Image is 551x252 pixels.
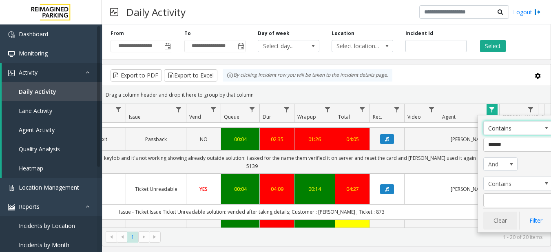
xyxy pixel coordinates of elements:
span: Page 1 [127,232,138,243]
span: Toggle popup [236,40,245,52]
a: Wrapup Filter Menu [322,104,333,115]
label: From [111,30,124,37]
a: Agent Activity [2,120,102,139]
div: Data table [102,104,551,228]
img: pageIcon [110,2,118,22]
a: 02:35 [265,135,289,143]
label: To [184,30,191,37]
span: NO [200,136,208,143]
img: 'icon' [8,70,15,76]
a: 04:27 [340,185,365,193]
button: Clear [483,212,517,230]
a: Agent Filter Menu [487,104,498,115]
a: Video Filter Menu [426,104,437,115]
img: 'icon' [8,204,15,210]
img: infoIcon.svg [227,72,233,79]
div: By clicking Incident row you will be taken to the incident details page. [223,69,392,82]
span: Agent [442,113,456,120]
span: Incidents by Location [19,222,75,230]
a: Daily Activity [2,82,102,101]
kendo-pager-info: 1 - 20 of 20 items [166,234,542,241]
label: Incident Id [405,30,433,37]
span: Wrapup [297,113,316,120]
a: Passback [131,135,181,143]
a: Lane Activity [2,101,102,120]
span: Daily Activity [19,88,56,95]
a: YES [191,185,216,193]
button: Export to Excel [164,69,217,82]
span: Video [407,113,421,120]
a: Heatmap [2,159,102,178]
a: 00:14 [299,185,330,193]
a: 04:05 [340,135,365,143]
a: Lane Filter Menu [113,104,124,115]
img: 'icon' [8,51,15,57]
a: 00:04 [226,135,254,143]
span: Activity [19,69,38,76]
a: Vend Filter Menu [208,104,219,115]
button: Select [480,40,506,52]
span: Dashboard [19,30,48,38]
a: Dur Filter Menu [281,104,292,115]
img: 'icon' [8,31,15,38]
a: 04:09 [265,185,289,193]
span: Dur [263,113,271,120]
span: Contains [484,177,538,190]
span: Rec. [373,113,382,120]
img: 'icon' [8,185,15,191]
a: [PERSON_NAME] [444,135,494,143]
a: Quality Analysis [2,139,102,159]
span: Heatmap [19,164,43,172]
span: Incidents by Month [19,241,69,249]
a: Ticket Unreadable [131,185,181,193]
span: Vend [189,113,201,120]
a: Parker Filter Menu [525,104,536,115]
span: Queue [224,113,239,120]
a: Logout [513,8,541,16]
span: Total [338,113,350,120]
a: Rec. Filter Menu [392,104,403,115]
span: And [484,158,511,171]
div: Drag a column header and drop it here to group by that column [102,88,551,102]
span: Toggle popup [163,40,172,52]
span: Contains [484,122,538,135]
label: Location [332,30,354,37]
span: Select location... [332,40,381,52]
a: Issue Filter Menu [173,104,184,115]
span: Quality Analysis [19,145,60,153]
span: [PERSON_NAME] [502,113,540,120]
label: Day of week [258,30,290,37]
span: YES [199,186,208,192]
span: Lane Activity [19,107,52,115]
h3: Daily Activity [122,2,190,22]
img: logout [534,8,541,16]
a: [PERSON_NAME] [444,185,494,193]
a: NO [191,135,216,143]
span: Issue [129,113,141,120]
span: Reports [19,203,40,210]
span: Monitoring [19,49,48,57]
a: Queue Filter Menu [247,104,258,115]
span: Location Management [19,183,79,191]
a: Activity [2,63,102,82]
span: Agent Filter Logic [483,157,518,171]
button: Export to PDF [111,69,162,82]
span: Select day... [258,40,307,52]
a: Total Filter Menu [357,104,368,115]
a: 01:26 [299,135,330,143]
span: Agent Activity [19,126,55,134]
a: 00:04 [226,185,254,193]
